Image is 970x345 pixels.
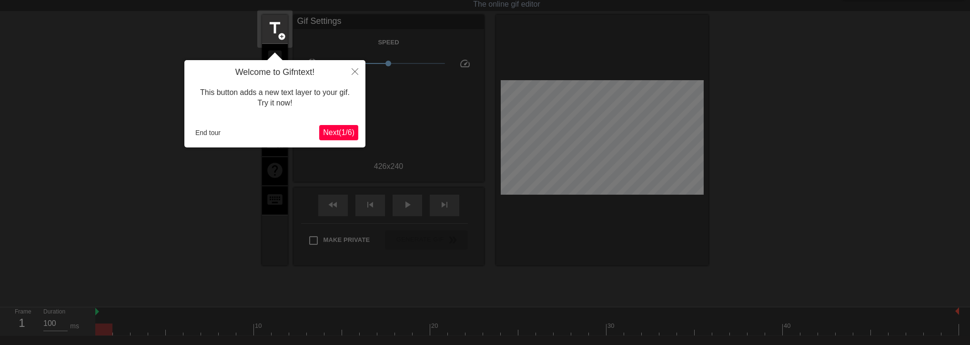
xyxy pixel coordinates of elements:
[192,78,358,118] div: This button adds a new text layer to your gif. Try it now!
[344,60,365,82] button: Close
[192,67,358,78] h4: Welcome to Gifntext!
[192,125,224,140] button: End tour
[319,125,358,140] button: Next
[323,128,354,136] span: Next ( 1 / 6 )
